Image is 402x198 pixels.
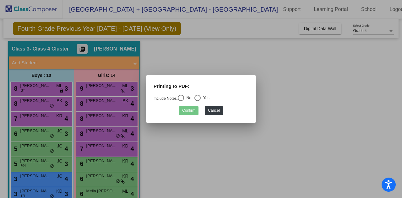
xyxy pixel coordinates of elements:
a: Include Notes: [154,96,178,101]
div: Yes [201,95,209,101]
mat-radio-group: Select an option [154,96,209,101]
div: No [184,95,191,101]
button: Cancel [205,106,223,115]
label: Printing to PDF: [154,83,189,90]
button: Confirm [179,106,198,115]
